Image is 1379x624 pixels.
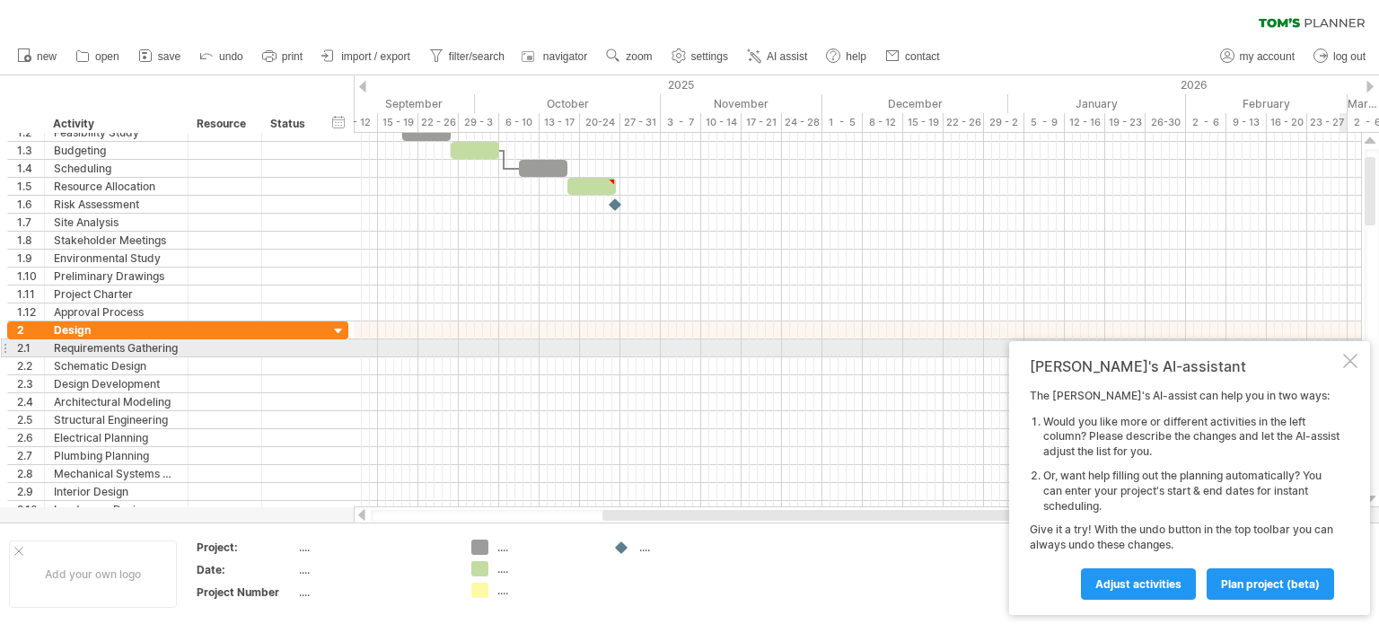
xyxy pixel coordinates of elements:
div: 22 - 26 [944,113,984,132]
div: Design [54,321,179,338]
a: import / export [317,45,416,68]
div: 19 - 23 [1105,113,1146,132]
div: 2 [17,321,44,338]
div: 27 - 31 [620,113,661,132]
div: Structural Engineering [54,411,179,428]
div: Project Charter [54,286,179,303]
span: my account [1240,50,1295,63]
div: 2.8 [17,465,44,482]
a: log out [1309,45,1371,68]
div: Scheduling [54,160,179,177]
a: new [13,45,62,68]
div: 23 - 27 [1307,113,1348,132]
div: 22 - 26 [418,113,459,132]
div: 15 - 19 [903,113,944,132]
div: Mechanical Systems Design [54,465,179,482]
div: 2.7 [17,447,44,464]
div: Project: [197,540,295,555]
a: navigator [519,45,593,68]
div: Preliminary Drawings [54,268,179,285]
div: Interior Design [54,483,179,500]
div: 6 - 10 [499,113,540,132]
div: Requirements Gathering [54,339,179,356]
span: contact [905,50,940,63]
div: .... [497,561,595,576]
div: January 2026 [1008,94,1186,113]
a: undo [195,45,249,68]
div: Add your own logo [9,541,177,608]
div: 2.6 [17,429,44,446]
div: 15 - 19 [378,113,418,132]
a: save [134,45,186,68]
div: 29 - 3 [459,113,499,132]
div: Schematic Design [54,357,179,374]
div: .... [299,562,450,577]
div: Project Number [197,584,295,600]
a: settings [667,45,733,68]
span: open [95,50,119,63]
div: .... [639,540,737,555]
div: Stakeholder Meetings [54,232,179,249]
div: Resource [197,115,251,133]
span: help [846,50,866,63]
div: 2.9 [17,483,44,500]
span: log out [1333,50,1366,63]
div: 20-24 [580,113,620,132]
div: Status [270,115,310,133]
div: 2.5 [17,411,44,428]
div: 1.6 [17,196,44,213]
div: 17 - 21 [742,113,782,132]
div: 2.1 [17,339,44,356]
div: 2.10 [17,501,44,518]
li: Or, want help filling out the planning automatically? You can enter your project's start & end da... [1043,469,1339,514]
div: 26-30 [1146,113,1186,132]
div: 16 - 20 [1267,113,1307,132]
div: Budgeting [54,142,179,159]
a: Adjust activities [1081,568,1196,600]
div: 8 - 12 [338,113,378,132]
div: December 2025 [822,94,1008,113]
div: February 2026 [1186,94,1348,113]
div: 1.8 [17,232,44,249]
div: 1.7 [17,214,44,231]
div: 1.4 [17,160,44,177]
span: navigator [543,50,587,63]
span: new [37,50,57,63]
span: zoom [626,50,652,63]
div: November 2025 [661,94,822,113]
div: October 2025 [475,94,661,113]
div: .... [497,583,595,598]
div: [PERSON_NAME]'s AI-assistant [1030,357,1339,375]
div: Design Development [54,375,179,392]
a: help [821,45,872,68]
div: Date: [197,562,295,577]
div: Environmental Study [54,250,179,267]
a: open [71,45,125,68]
a: contact [881,45,945,68]
div: 2.2 [17,357,44,374]
span: print [282,50,303,63]
span: import / export [341,50,410,63]
div: Approval Process [54,303,179,321]
a: AI assist [742,45,812,68]
div: Resource Allocation [54,178,179,195]
a: plan project (beta) [1207,568,1334,600]
div: .... [299,584,450,600]
div: Site Analysis [54,214,179,231]
div: Landscape Design [54,501,179,518]
span: filter/search [449,50,505,63]
a: print [258,45,308,68]
span: plan project (beta) [1221,577,1320,591]
div: The [PERSON_NAME]'s AI-assist can help you in two ways: Give it a try! With the undo button in th... [1030,389,1339,599]
span: settings [691,50,728,63]
div: 13 - 17 [540,113,580,132]
div: 1.10 [17,268,44,285]
span: undo [219,50,243,63]
div: Risk Assessment [54,196,179,213]
div: .... [299,540,450,555]
div: 3 - 7 [661,113,701,132]
a: my account [1216,45,1300,68]
div: Electrical Planning [54,429,179,446]
div: 1.12 [17,303,44,321]
div: 2.3 [17,375,44,392]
